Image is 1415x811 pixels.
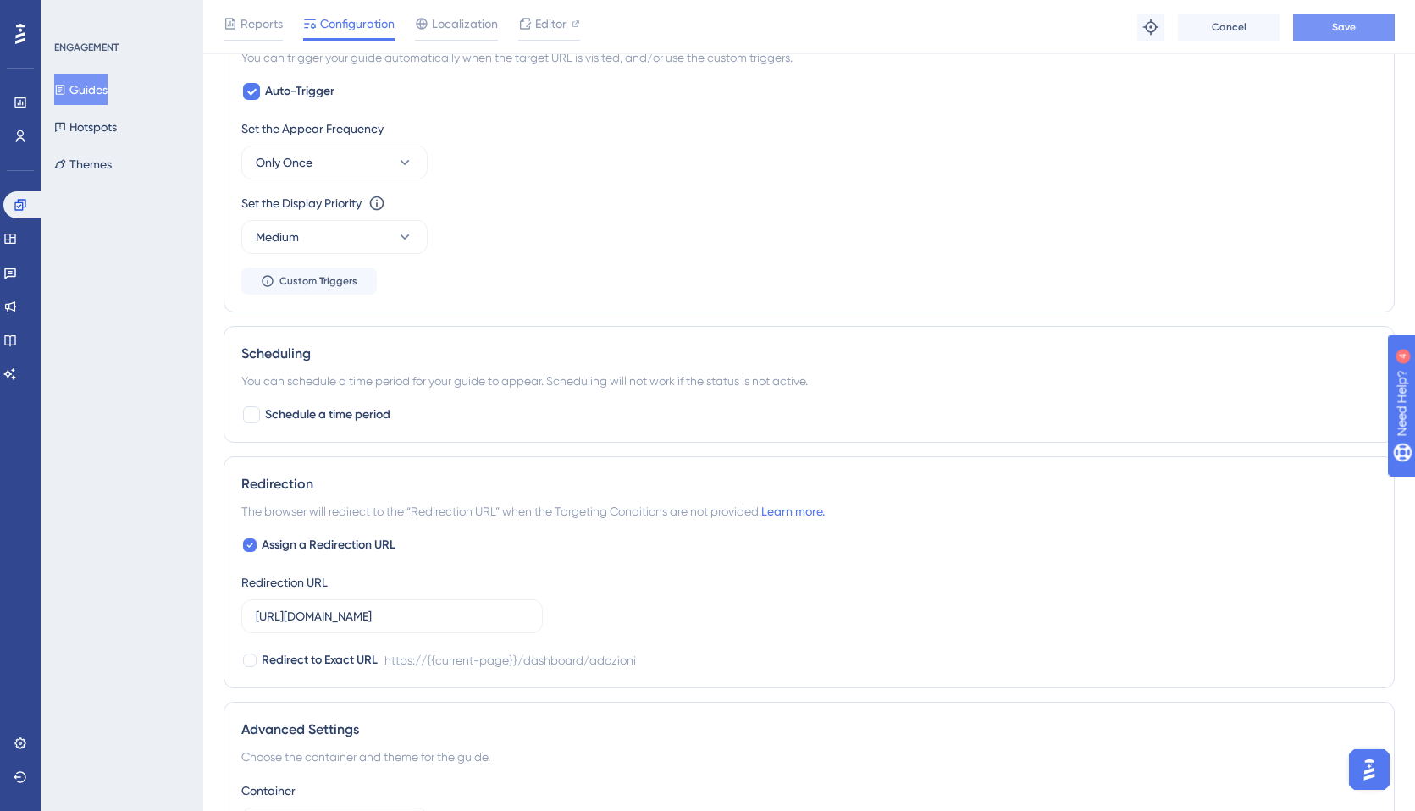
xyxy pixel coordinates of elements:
div: https://{{current-page}}/dashboard/adozioni [384,650,636,670]
button: Only Once [241,146,428,179]
span: Save [1332,20,1356,34]
span: The browser will redirect to the “Redirection URL” when the Targeting Conditions are not provided. [241,501,825,521]
span: Localization [432,14,498,34]
span: Need Help? [40,4,106,25]
span: Cancel [1212,20,1246,34]
div: Set the Display Priority [241,193,362,213]
div: 4 [118,8,123,22]
span: Auto-Trigger [265,81,334,102]
span: Only Once [256,152,312,173]
button: Hotspots [54,112,117,142]
div: Choose the container and theme for the guide. [241,747,1377,767]
a: Learn more. [761,505,825,518]
span: Redirect to Exact URL [262,650,378,670]
div: ENGAGEMENT [54,41,119,54]
div: Scheduling [241,344,1377,364]
input: https://www.example.com/ [256,607,528,626]
button: Custom Triggers [241,268,377,295]
span: Medium [256,227,299,247]
span: Editor [535,14,567,34]
div: Redirection URL [241,572,328,593]
div: Advanced Settings [241,720,1377,740]
button: Medium [241,220,428,254]
button: Guides [54,74,108,105]
span: Custom Triggers [279,274,357,288]
div: You can trigger your guide automatically when the target URL is visited, and/or use the custom tr... [241,47,1377,68]
div: You can schedule a time period for your guide to appear. Scheduling will not work if the status i... [241,371,1377,391]
span: Configuration [320,14,395,34]
button: Themes [54,149,112,179]
button: Save [1293,14,1395,41]
div: Container [241,781,1377,801]
span: Assign a Redirection URL [262,535,395,555]
button: Cancel [1178,14,1280,41]
iframe: UserGuiding AI Assistant Launcher [1344,744,1395,795]
span: Reports [240,14,283,34]
div: Set the Appear Frequency [241,119,1377,139]
div: Redirection [241,474,1377,494]
span: Schedule a time period [265,405,390,425]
